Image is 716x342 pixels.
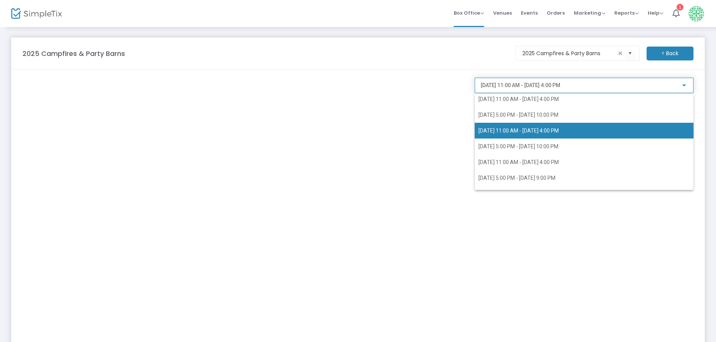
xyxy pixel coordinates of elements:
[478,112,558,118] span: [DATE] 5:00 PM - [DATE] 10:00 PM
[478,175,555,181] span: [DATE] 5:00 PM - [DATE] 9:00 PM
[478,96,559,102] span: [DATE] 11:00 AM - [DATE] 4:00 PM
[478,159,559,165] span: [DATE] 11:00 AM - [DATE] 4:00 PM
[478,143,558,149] span: [DATE] 5:00 PM - [DATE] 10:00 PM
[478,128,559,134] span: [DATE] 11:00 AM - [DATE] 4:00 PM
